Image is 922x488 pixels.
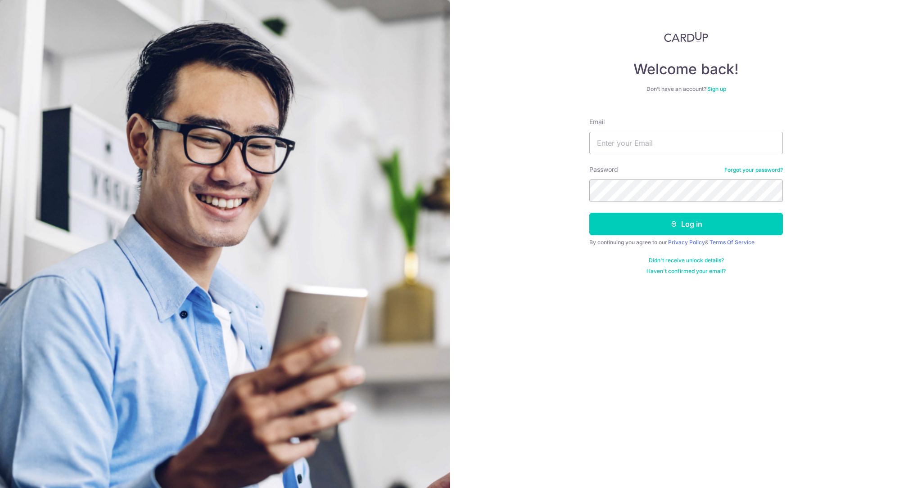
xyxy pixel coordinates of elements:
[589,117,605,126] label: Email
[589,85,783,93] div: Don’t have an account?
[646,268,726,275] a: Haven't confirmed your email?
[589,165,618,174] label: Password
[589,239,783,246] div: By continuing you agree to our &
[668,239,705,246] a: Privacy Policy
[664,31,708,42] img: CardUp Logo
[707,85,726,92] a: Sign up
[724,166,783,174] a: Forgot your password?
[649,257,724,264] a: Didn't receive unlock details?
[589,132,783,154] input: Enter your Email
[589,213,783,235] button: Log in
[710,239,755,246] a: Terms Of Service
[589,60,783,78] h4: Welcome back!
